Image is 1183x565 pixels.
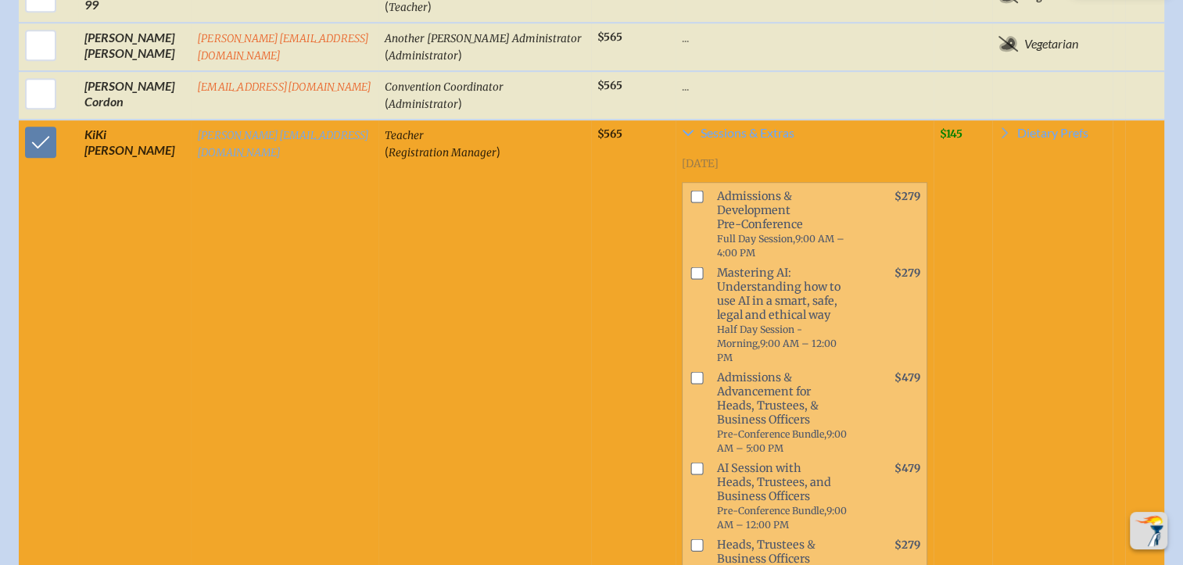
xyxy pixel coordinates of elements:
[711,367,858,458] span: Admissions & Advancement for Heads, Trustees, & Business Officers
[894,538,920,552] span: $279
[717,428,826,440] span: Pre-Conference Bundle,
[597,127,622,141] span: $565
[711,458,858,535] span: AI Session with Heads, Trustees, and Business Officers
[389,146,497,159] span: Registration Manager
[682,30,927,45] p: ...
[389,98,458,111] span: Administrator
[1133,515,1164,546] img: To the top
[78,23,191,71] td: [PERSON_NAME] [PERSON_NAME]
[385,144,389,159] span: (
[78,71,191,120] td: [PERSON_NAME] Cordon
[458,95,462,110] span: )
[597,79,622,92] span: $565
[385,80,504,94] span: Convention Coordinator
[701,127,794,139] span: Sessions & Extras
[940,127,963,141] span: $145
[385,95,389,110] span: (
[717,233,795,245] span: Full Day Session,
[197,32,370,63] a: [PERSON_NAME][EMAIL_ADDRESS][DOMAIN_NAME]
[711,186,858,263] span: Admissions & Development Pre-Conference
[717,324,802,349] span: Half Day Session - Morning,
[711,263,858,367] span: Mastering AI: Understanding how to use AI in a smart, safe, legal and ethical way
[682,157,719,170] span: [DATE]
[998,127,1088,145] a: Dietary Prefs
[385,129,424,142] span: Teacher
[389,49,458,63] span: Administrator
[458,47,462,62] span: )
[1024,36,1078,52] span: Vegetarian
[894,190,920,203] span: $279
[894,462,920,475] span: $479
[197,80,372,94] a: [EMAIL_ADDRESS][DOMAIN_NAME]
[385,47,389,62] span: (
[717,505,826,517] span: Pre-Conference Bundle,
[717,338,837,363] span: 9:00 AM – 12:00 PM
[894,371,920,384] span: $479
[385,32,582,45] span: Another [PERSON_NAME] Administrator
[1017,127,1088,139] span: Dietary Prefs
[1130,512,1167,549] button: Scroll Top
[597,30,622,44] span: $565
[682,78,927,94] p: ...
[682,127,927,145] a: Sessions & Extras
[389,1,428,14] span: Teacher
[197,129,370,159] a: [PERSON_NAME][EMAIL_ADDRESS][DOMAIN_NAME]
[497,144,500,159] span: )
[894,266,920,280] span: $279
